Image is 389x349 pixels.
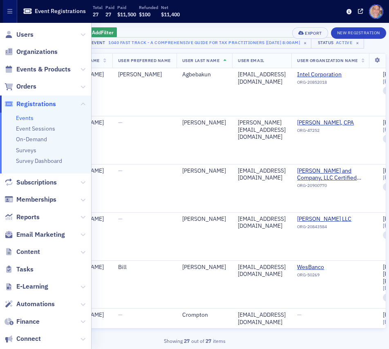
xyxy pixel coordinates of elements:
span: Barrett and Company, LLC Certified Public Accountants [297,167,371,182]
div: Showing out of items [3,337,386,345]
span: Profile [369,4,383,19]
span: Tasks [16,265,34,274]
a: Orders [4,82,36,91]
span: — [118,167,123,174]
a: Finance [4,317,40,326]
div: [EMAIL_ADDRESS][DOMAIN_NAME] [238,264,286,278]
span: Subscriptions [16,178,57,187]
a: E-Learning [4,282,48,291]
span: — [297,311,302,318]
div: 1040 Fast Track - A Comprehensive Guide for Tax Practitioners [[DATE] 8:00am] [108,39,300,47]
span: User Last Name [182,58,219,63]
span: 27 [93,11,98,18]
div: ORG-20852018 [297,80,371,88]
span: Users [16,30,34,39]
p: Paid [117,4,136,10]
div: [EMAIL_ADDRESS][DOMAIN_NAME] [238,311,286,326]
a: Survey Dashboard [16,157,62,164]
span: Events & Products [16,65,71,74]
strong: 27 [204,337,213,345]
span: User Email [238,58,264,63]
span: Connect [16,334,41,343]
span: Organizations [16,47,58,56]
a: Users [4,30,34,39]
span: LaWanda Benefield LLC [297,216,371,223]
span: User Preferred Name [118,58,171,63]
span: User Organization Name [297,58,358,63]
div: [PERSON_NAME] [182,119,226,127]
div: Crompton [182,311,226,319]
h1: Event Registrations [35,7,86,15]
button: Export [292,27,328,39]
a: Connect [4,334,41,343]
span: Finance [16,317,40,326]
div: Agbebakun [182,71,226,78]
a: On-Demand [16,136,47,143]
div: ORG-50269 [297,272,371,280]
span: $11,500 [117,11,136,18]
span: Registrations [16,100,56,109]
span: × [302,39,309,47]
a: [PERSON_NAME] LLC [297,216,371,223]
span: Reports [16,213,40,222]
a: Events [16,114,34,122]
span: Add Filter [92,29,114,36]
p: Net [161,4,180,10]
div: [PERSON_NAME] [182,264,226,271]
div: Active [336,40,352,45]
strong: 27 [183,337,191,345]
div: ORG-47252 [297,128,371,136]
p: Total [93,4,103,10]
span: × [354,39,361,47]
div: Bill [118,264,171,271]
div: Status [317,40,334,45]
a: Registrations [4,100,56,109]
span: — [118,215,123,222]
span: $11,400 [161,11,180,18]
a: Intel Corporation [297,71,371,78]
span: Content [16,247,40,256]
span: Memberships [16,195,56,204]
a: Reports [4,213,40,222]
button: New Registration [331,27,386,39]
a: Memberships [4,195,56,204]
p: Refunded [139,4,158,10]
button: Event1040 Fast Track - A Comprehensive Guide for Tax Practitioners [[DATE] 8:00am]× [84,37,312,49]
span: 27 [105,11,111,18]
button: StatusActive× [311,37,364,49]
a: WesBanco [297,264,371,271]
a: [PERSON_NAME] and Company, LLC Certified Public Accountants [297,167,371,182]
span: Orders [16,82,36,91]
span: — [118,119,123,126]
a: Surveys [16,147,36,154]
div: ORG-20900770 [297,183,371,191]
div: [EMAIL_ADDRESS][DOMAIN_NAME] [238,167,286,182]
p: Paid [105,4,114,10]
div: ORG-20843584 [297,224,371,232]
div: [PERSON_NAME] [182,216,226,223]
div: [EMAIL_ADDRESS][DOMAIN_NAME] [238,216,286,230]
span: E-Learning [16,282,48,291]
div: [PERSON_NAME][EMAIL_ADDRESS][DOMAIN_NAME] [238,119,286,141]
a: Subscriptions [4,178,57,187]
span: Email Marketing [16,230,65,239]
span: Julie Baker, CPA [297,119,371,127]
span: $100 [139,11,150,18]
a: Tasks [4,265,34,274]
a: Content [4,247,40,256]
span: — [118,311,123,318]
div: Event [90,40,107,45]
a: Event Sessions [16,125,55,132]
div: [PERSON_NAME] [182,167,226,175]
a: Organizations [4,47,58,56]
div: [EMAIL_ADDRESS][DOMAIN_NAME] [238,71,286,85]
button: AddFilter [84,27,117,38]
span: Automations [16,300,55,309]
div: Export [305,31,322,36]
a: New Registration [331,29,386,36]
a: [PERSON_NAME], CPA [297,119,371,127]
a: Events & Products [4,65,71,74]
a: Email Marketing [4,230,65,239]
